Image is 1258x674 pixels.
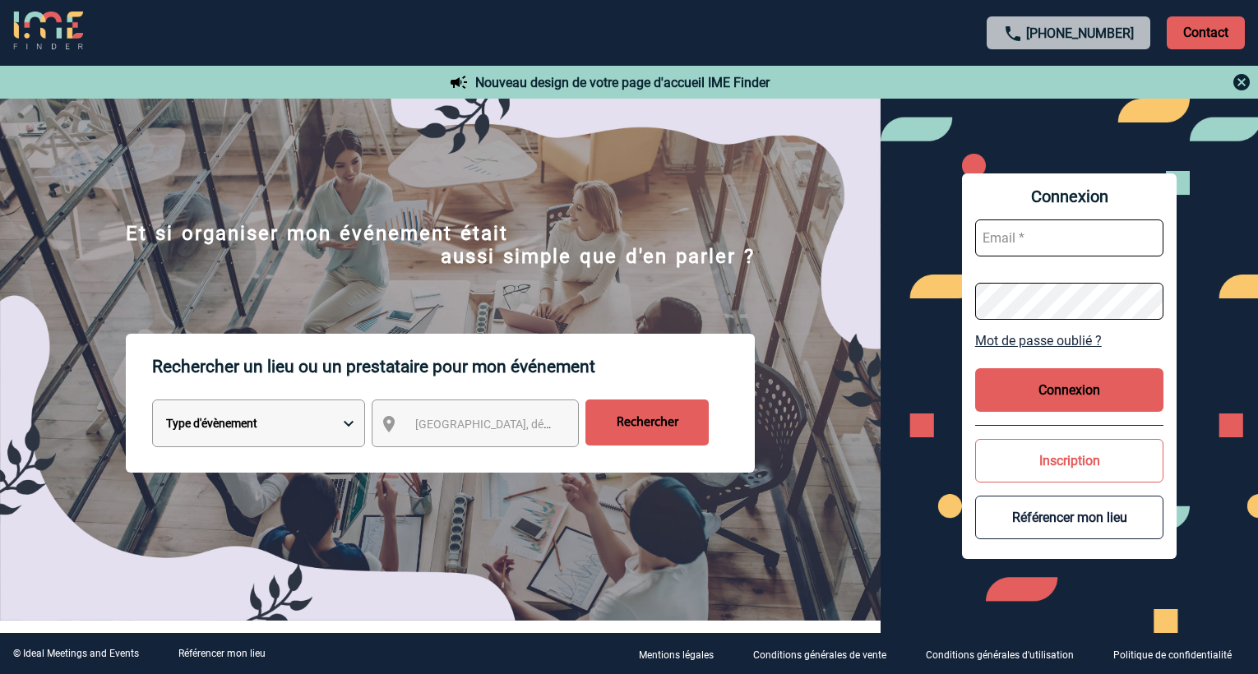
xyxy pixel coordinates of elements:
button: Référencer mon lieu [975,496,1164,539]
a: Mentions légales [626,646,740,662]
button: Inscription [975,439,1164,482]
a: Mot de passe oublié ? [975,333,1164,349]
div: © Ideal Meetings and Events [13,648,139,659]
p: Conditions générales de vente [753,649,886,661]
p: Rechercher un lieu ou un prestataire pour mon événement [152,334,755,399]
a: Conditions générales de vente [740,646,913,662]
a: Conditions générales d'utilisation [913,646,1100,662]
p: Mentions légales [639,649,714,661]
a: Politique de confidentialité [1100,646,1258,662]
input: Rechercher [585,399,709,445]
span: [GEOGRAPHIC_DATA], département, région... [415,418,644,431]
a: Référencer mon lieu [178,648,266,659]
p: Conditions générales d'utilisation [926,649,1074,661]
input: Email * [975,219,1164,256]
a: [PHONE_NUMBER] [1026,25,1134,41]
p: Politique de confidentialité [1113,649,1232,661]
img: call-24-px.png [1003,24,1023,44]
span: Connexion [975,187,1164,206]
button: Connexion [975,368,1164,412]
p: Contact [1167,16,1245,49]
